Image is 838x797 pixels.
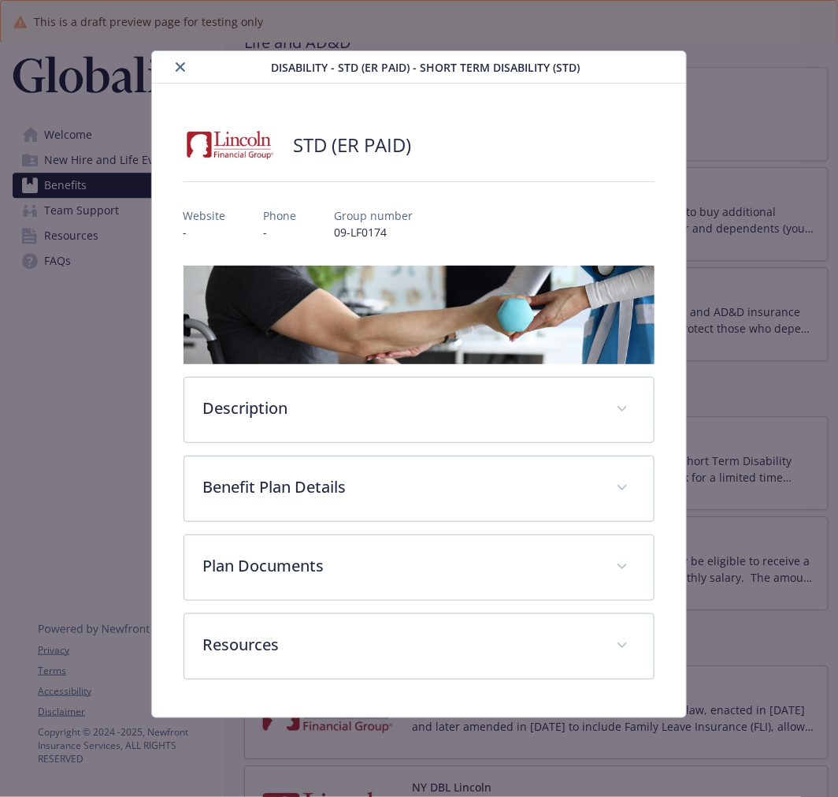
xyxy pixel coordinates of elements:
[184,224,226,240] p: -
[184,535,654,600] div: Plan Documents
[264,224,297,240] p: -
[203,397,598,420] p: Description
[203,475,598,499] p: Benefit Plan Details
[264,207,297,224] p: Phone
[203,554,598,578] p: Plan Documents
[184,266,655,364] img: banner
[83,50,754,718] div: details for plan Disability - STD (ER PAID) - Short Term Disability (STD)
[184,121,278,169] img: Lincoln Financial Group
[184,378,654,442] div: Description
[184,207,226,224] p: Website
[171,58,190,76] button: close
[203,633,598,657] p: Resources
[294,132,412,158] h2: STD (ER PAID)
[335,224,413,240] p: 09-LF0174
[184,456,654,521] div: Benefit Plan Details
[335,207,413,224] p: Group number
[271,59,580,76] span: Disability - STD (ER PAID) - Short Term Disability (STD)
[184,614,654,679] div: Resources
